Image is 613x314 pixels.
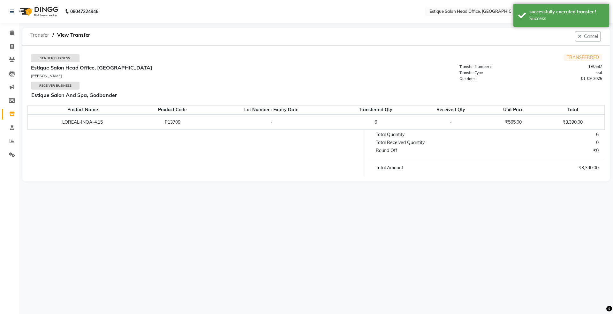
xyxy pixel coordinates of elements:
td: ₹3,390.00 [541,115,604,130]
div: Out date : [456,76,531,82]
div: Receiver Business [31,82,79,90]
div: TR0587 [531,64,606,69]
span: View Transfer [54,29,93,41]
td: P13709 [138,115,208,130]
th: Product Name [28,105,138,115]
td: - [416,115,486,130]
div: 01-09-2025 [531,76,606,82]
th: Transferred Qty [335,105,416,115]
th: Total [541,105,604,115]
div: Total Received Quantity [371,139,487,146]
th: Lot Number : Expiry Date [208,105,336,115]
td: ₹565.00 [486,115,541,130]
td: LOREAL-INOA-4.15 [28,115,138,130]
div: Total Quantity [371,131,487,138]
b: 08047224946 [70,3,98,20]
div: 6 [487,131,603,138]
th: Product Code [138,105,208,115]
th: Unit Price [486,105,541,115]
div: Total Amount [371,164,487,171]
div: Transfer Type [456,70,531,76]
span: Transfer [27,29,52,41]
b: Estique Salon And Spa, Godbander [31,92,117,98]
div: [PERSON_NAME] [31,73,316,79]
div: ₹3,390.00 [487,164,603,171]
button: Cancel [575,32,601,41]
b: Estique Salon Head Office, [GEOGRAPHIC_DATA] [31,64,152,71]
div: successfully executed transfer ! [529,9,604,15]
td: 6 [335,115,416,130]
div: Transfer Number : [456,64,531,69]
td: - [208,115,336,130]
div: 0 [487,139,603,146]
th: Received Qty [416,105,486,115]
div: Round Off [371,147,487,154]
div: ₹0 [487,147,603,154]
div: Sender Business [31,54,79,62]
div: Success [529,15,604,22]
img: logo [16,3,60,20]
span: TRANSFERRED [564,54,602,61]
div: out [531,70,606,76]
